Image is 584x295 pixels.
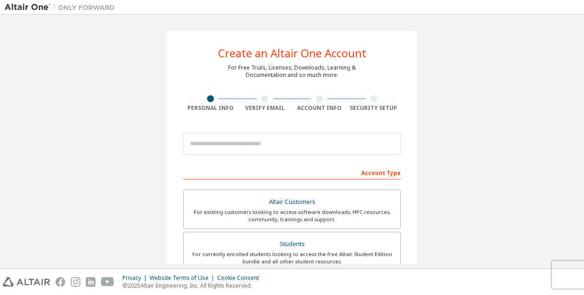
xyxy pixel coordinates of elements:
div: Privacy [123,274,150,282]
div: Personal Info [183,104,238,112]
div: Website Terms of Use [150,274,217,282]
div: For existing customers looking to access software downloads, HPC resources, community, trainings ... [189,208,395,223]
img: altair_logo.svg [3,277,50,287]
img: youtube.svg [101,277,114,287]
div: Students [189,238,395,251]
img: instagram.svg [71,277,80,287]
div: Account Type [183,165,401,180]
div: Create an Altair One Account [218,48,366,59]
div: Security Setup [347,104,401,112]
img: linkedin.svg [86,277,95,287]
img: facebook.svg [56,277,65,287]
img: Altair One [5,3,119,12]
div: Altair Customers [189,196,395,208]
div: Account Info [292,104,347,112]
div: For Free Trials, Licenses, Downloads, Learning & Documentation and so much more. [228,64,356,79]
div: Verify Email [238,104,292,112]
div: For currently enrolled students looking to access the free Altair Student Edition bundle and all ... [189,251,395,265]
p: © 2025 Altair Engineering, Inc. All Rights Reserved. [123,282,264,290]
div: Cookie Consent [217,274,264,282]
